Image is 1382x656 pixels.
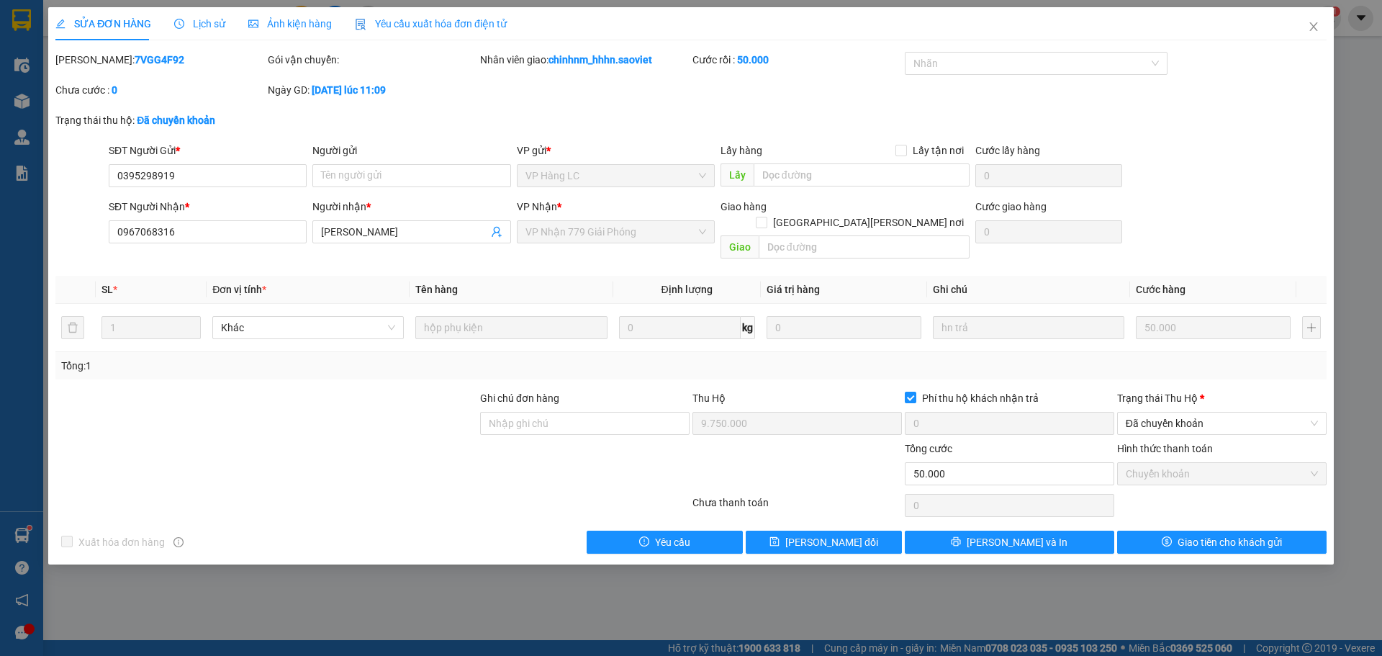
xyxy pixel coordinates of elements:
span: SỬA ĐƠN HÀNG [55,18,151,30]
button: save[PERSON_NAME] đổi [746,531,902,554]
button: plus [1302,316,1321,339]
span: Đã chuyển khoản [1126,413,1318,434]
span: Yêu cầu xuất hóa đơn điện tử [355,18,507,30]
span: Giá trị hàng [767,284,820,295]
span: VP Nhận [517,201,557,212]
b: 50.000 [737,54,769,66]
span: Đơn vị tính [212,284,266,295]
span: [PERSON_NAME] và In [967,534,1067,550]
span: VP Nhận 779 Giải Phóng [525,221,706,243]
span: Phí thu hộ khách nhận trả [916,390,1044,406]
span: Chuyển khoản [1126,463,1318,485]
span: Lấy hàng [721,145,762,156]
b: 7VGG4F92 [135,54,184,66]
span: printer [951,536,961,548]
span: Giao [721,235,759,259]
input: 0 [1136,316,1291,339]
label: Hình thức thanh toán [1117,443,1213,454]
input: Cước giao hàng [975,220,1122,243]
span: Định lượng [661,284,713,295]
span: SL [101,284,113,295]
div: [PERSON_NAME]: [55,52,265,68]
input: Ghi Chú [933,316,1124,339]
label: Cước giao hàng [975,201,1047,212]
span: edit [55,19,66,29]
span: user-add [491,226,502,238]
div: Chưa cước : [55,82,265,98]
b: Đã chuyển khoản [137,114,215,126]
div: VP gửi [517,143,715,158]
span: Giao tiền cho khách gửi [1178,534,1282,550]
div: Chưa thanh toán [691,495,903,520]
label: Cước lấy hàng [975,145,1040,156]
input: Ghi chú đơn hàng [480,412,690,435]
span: Yêu cầu [655,534,690,550]
th: Ghi chú [927,276,1130,304]
div: SĐT Người Nhận [109,199,307,215]
div: Ngày GD: [268,82,477,98]
span: Lấy [721,163,754,187]
span: Tên hàng [415,284,458,295]
button: dollarGiao tiền cho khách gửi [1117,531,1327,554]
span: close [1308,21,1319,32]
button: exclamation-circleYêu cầu [587,531,743,554]
div: Cước rồi : [692,52,902,68]
input: Cước lấy hàng [975,164,1122,187]
label: Ghi chú đơn hàng [480,392,559,404]
span: save [769,536,780,548]
b: 0 [112,84,117,96]
div: SĐT Người Gửi [109,143,307,158]
span: [PERSON_NAME] đổi [785,534,878,550]
div: Tổng: 1 [61,358,533,374]
span: Cước hàng [1136,284,1185,295]
span: Khác [221,317,395,338]
b: [DATE] lúc 11:09 [312,84,386,96]
input: 0 [767,316,921,339]
span: exclamation-circle [639,536,649,548]
div: Trạng thái thu hộ: [55,112,318,128]
div: Gói vận chuyển: [268,52,477,68]
div: Người gửi [312,143,510,158]
img: icon [355,19,366,30]
span: clock-circle [174,19,184,29]
input: Dọc đường [754,163,970,187]
div: Trạng thái Thu Hộ [1117,390,1327,406]
button: Close [1293,7,1334,48]
span: Xuất hóa đơn hàng [73,534,171,550]
span: VP Hàng LC [525,165,706,187]
span: Lịch sử [174,18,225,30]
button: delete [61,316,84,339]
span: picture [248,19,258,29]
div: Người nhận [312,199,510,215]
span: Thu Hộ [692,392,726,404]
span: kg [741,316,755,339]
input: Dọc đường [759,235,970,259]
span: dollar [1162,536,1172,548]
input: VD: Bàn, Ghế [415,316,607,339]
b: chinhnm_hhhn.saoviet [548,54,652,66]
span: info-circle [173,537,184,547]
span: Ảnh kiện hàng [248,18,332,30]
span: Lấy tận nơi [907,143,970,158]
div: Nhân viên giao: [480,52,690,68]
button: printer[PERSON_NAME] và In [905,531,1114,554]
span: Tổng cước [905,443,952,454]
span: Giao hàng [721,201,767,212]
span: [GEOGRAPHIC_DATA][PERSON_NAME] nơi [767,215,970,230]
